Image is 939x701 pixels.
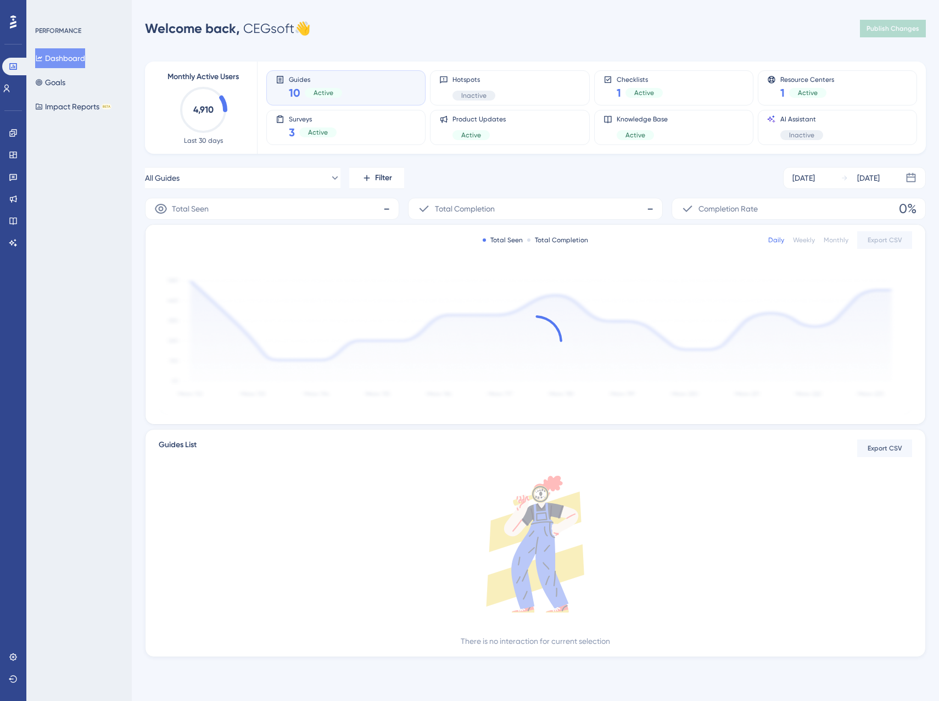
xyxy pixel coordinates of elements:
span: Export CSV [868,444,902,453]
button: Filter [349,167,404,189]
span: 1 [780,85,785,101]
span: Checklists [617,75,663,83]
span: Welcome back, [145,20,240,36]
span: Inactive [461,91,487,100]
span: Export CSV [868,236,902,244]
span: All Guides [145,171,180,185]
div: Total Seen [483,236,523,244]
span: Active [308,128,328,137]
div: BETA [102,104,111,109]
button: Export CSV [857,439,912,457]
span: Last 30 days [184,136,223,145]
span: Active [625,131,645,140]
span: Active [314,88,333,97]
span: Active [798,88,818,97]
span: Resource Centers [780,75,834,83]
span: Total Seen [172,202,209,215]
span: - [383,200,390,218]
span: 0% [899,200,916,218]
span: 1 [617,85,621,101]
div: Daily [768,236,784,244]
text: 4,910 [193,104,214,115]
span: Filter [375,171,392,185]
div: Weekly [793,236,815,244]
span: Active [634,88,654,97]
span: Hotspots [452,75,495,84]
button: Export CSV [857,231,912,249]
span: 3 [289,125,295,140]
span: 10 [289,85,300,101]
span: Monthly Active Users [167,70,239,84]
div: [DATE] [792,171,815,185]
span: Knowledge Base [617,115,668,124]
button: All Guides [145,167,340,189]
span: Active [461,131,481,140]
span: Guides List [159,438,197,458]
div: Total Completion [527,236,588,244]
div: There is no interaction for current selection [461,635,610,648]
button: Dashboard [35,48,85,68]
span: Surveys [289,115,337,123]
div: [DATE] [857,171,880,185]
span: Inactive [789,131,814,140]
span: AI Assistant [780,115,823,124]
div: PERFORMANCE [35,26,81,35]
div: Monthly [824,236,848,244]
span: Guides [289,75,342,83]
div: CEGsoft 👋 [145,20,311,37]
button: Publish Changes [860,20,926,37]
span: - [647,200,653,218]
span: Total Completion [435,202,495,215]
span: Product Updates [452,115,506,124]
button: Impact ReportsBETA [35,97,111,116]
span: Publish Changes [867,24,919,33]
button: Goals [35,73,65,92]
span: Completion Rate [698,202,758,215]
